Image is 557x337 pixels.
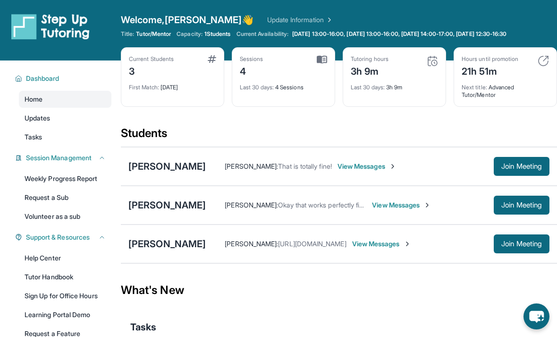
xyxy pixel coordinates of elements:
a: Learning Portal Demo [19,306,111,323]
a: Help Center [19,250,111,267]
div: Sessions [240,55,263,63]
div: What's New [121,269,557,311]
img: card [317,55,327,64]
span: View Messages [352,239,411,249]
a: Updates [19,110,111,127]
span: Welcome, [PERSON_NAME] 👋 [121,13,254,26]
span: Tasks [25,132,42,142]
img: Chevron Right [324,15,333,25]
div: [PERSON_NAME] [128,237,206,251]
button: Join Meeting [494,196,549,215]
a: Sign Up for Office Hours [19,287,111,304]
a: Request a Sub [19,189,111,206]
div: [PERSON_NAME] [128,160,206,173]
span: [PERSON_NAME] : [225,240,278,248]
span: Last 30 days : [240,84,274,91]
span: [PERSON_NAME] : [225,201,278,209]
div: Advanced Tutor/Mentor [462,78,549,99]
div: [DATE] [129,78,216,91]
span: Home [25,95,42,104]
div: 3h 9m [351,63,388,78]
div: 3h 9m [351,78,438,91]
span: View Messages [372,200,431,210]
a: [DATE] 13:00-16:00, [DATE] 13:00-16:00, [DATE] 14:00-17:00, [DATE] 12:30-16:30 [290,30,508,38]
span: Join Meeting [501,241,542,247]
span: Tutor/Mentor [136,30,171,38]
span: First Match : [129,84,159,91]
span: [URL][DOMAIN_NAME] [278,240,346,248]
a: Tasks [19,129,111,146]
span: Session Management [26,153,92,163]
div: 21h 51m [462,63,518,78]
span: Capacity: [177,30,203,38]
div: Students [121,126,557,147]
span: That is totally fine! [278,162,331,170]
div: 4 Sessions [240,78,327,91]
div: 3 [129,63,174,78]
span: Last 30 days : [351,84,385,91]
div: Tutoring hours [351,55,388,63]
div: Current Students [129,55,174,63]
img: logo [11,13,90,40]
span: Tasks [130,320,156,334]
button: Support & Resources [22,233,106,242]
span: Title: [121,30,134,38]
span: [DATE] 13:00-16:00, [DATE] 13:00-16:00, [DATE] 14:00-17:00, [DATE] 12:30-16:30 [292,30,506,38]
span: [PERSON_NAME] : [225,162,278,170]
span: Updates [25,113,51,123]
span: Support & Resources [26,233,90,242]
button: Dashboard [22,74,106,83]
button: Session Management [22,153,106,163]
button: Join Meeting [494,234,549,253]
span: 1 Students [204,30,231,38]
a: Volunteer as a sub [19,208,111,225]
span: Join Meeting [501,164,542,169]
span: Dashboard [26,74,59,83]
img: Chevron-Right [389,163,397,170]
img: card [538,55,549,67]
a: Tutor Handbook [19,268,111,285]
a: Weekly Progress Report [19,170,111,187]
a: Update Information [267,15,333,25]
span: Okay that works perfectly fine for me [278,201,388,209]
div: [PERSON_NAME] [128,199,206,212]
img: card [208,55,216,63]
img: card [427,55,438,67]
span: Join Meeting [501,202,542,208]
div: 4 [240,63,263,78]
span: Current Availability: [236,30,288,38]
img: Chevron-Right [404,240,411,248]
button: Join Meeting [494,157,549,176]
img: Chevron-Right [423,201,431,209]
span: Next title : [462,84,487,91]
span: View Messages [338,162,397,171]
a: Home [19,91,111,108]
button: chat-button [523,303,549,329]
div: Hours until promotion [462,55,518,63]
